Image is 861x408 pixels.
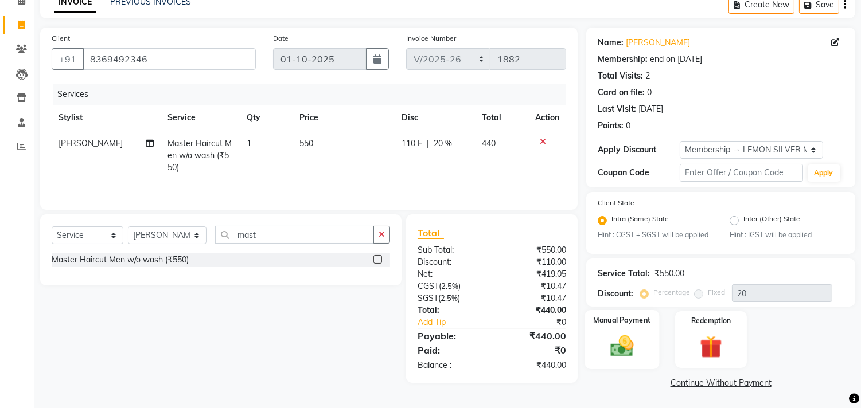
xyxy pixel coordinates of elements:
label: Intra (Same) State [611,214,669,227]
label: Client [52,33,70,44]
div: Name: [598,37,624,49]
div: ₹10.47 [492,292,575,304]
label: Fixed [708,287,725,297]
div: Discount: [409,256,492,268]
div: Total Visits: [598,70,643,82]
th: Qty [240,105,293,131]
div: 0 [626,120,630,132]
div: ₹0 [506,316,575,328]
div: ₹419.05 [492,268,575,280]
span: CGST [418,281,439,291]
div: [DATE] [638,103,663,115]
th: Price [293,105,395,131]
span: Master Haircut Men w/o wash (₹550) [167,138,232,172]
img: _gift.svg [693,333,729,361]
div: end on [DATE] [650,53,702,65]
label: Inter (Other) State [743,214,800,227]
div: 0 [647,87,652,99]
span: 20 % [434,138,452,150]
div: ₹440.00 [492,304,575,316]
div: Total: [409,304,492,316]
div: Services [53,84,575,105]
span: | [427,138,429,150]
div: Card on file: [598,87,645,99]
img: _cash.svg [603,333,641,360]
div: Coupon Code [598,167,680,179]
div: Membership: [598,53,648,65]
span: [PERSON_NAME] [59,138,123,148]
div: Payable: [409,329,492,343]
div: 2 [645,70,650,82]
label: Invoice Number [406,33,456,44]
div: ₹0 [492,343,575,357]
small: Hint : IGST will be applied [730,230,844,240]
div: Sub Total: [409,244,492,256]
span: 2.5% [441,281,458,291]
a: [PERSON_NAME] [626,37,690,49]
span: 550 [299,138,313,148]
th: Total [475,105,529,131]
div: Master Haircut Men w/o wash (₹550) [52,254,189,266]
div: ₹110.00 [492,256,575,268]
span: 440 [482,138,496,148]
label: Client State [598,198,634,208]
span: SGST [418,293,438,303]
span: 1 [247,138,251,148]
a: Continue Without Payment [589,377,853,389]
span: 2.5% [441,293,458,303]
div: Apply Discount [598,144,680,156]
input: Enter Offer / Coupon Code [680,164,802,182]
div: Service Total: [598,268,650,280]
th: Service [161,105,240,131]
th: Action [528,105,566,131]
span: Total [418,227,444,239]
button: Apply [808,164,840,182]
div: Points: [598,120,624,132]
div: ₹10.47 [492,280,575,292]
div: Discount: [598,288,633,300]
div: ₹440.00 [492,359,575,371]
div: Last Visit: [598,103,636,115]
div: Paid: [409,343,492,357]
button: +91 [52,48,84,70]
div: ₹440.00 [492,329,575,343]
div: Balance : [409,359,492,371]
small: Hint : CGST + SGST will be applied [598,230,712,240]
a: Add Tip [409,316,506,328]
label: Percentage [653,287,690,297]
th: Disc [395,105,475,131]
div: ₹550.00 [654,268,684,280]
input: Search or Scan [215,226,374,244]
input: Search by Name/Mobile/Email/Code [83,48,256,70]
div: ( ) [409,292,492,304]
div: ( ) [409,280,492,292]
div: Net: [409,268,492,280]
th: Stylist [52,105,161,131]
label: Redemption [691,316,731,326]
span: 110 F [402,138,422,150]
label: Date [273,33,289,44]
div: ₹550.00 [492,244,575,256]
label: Manual Payment [594,315,651,326]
